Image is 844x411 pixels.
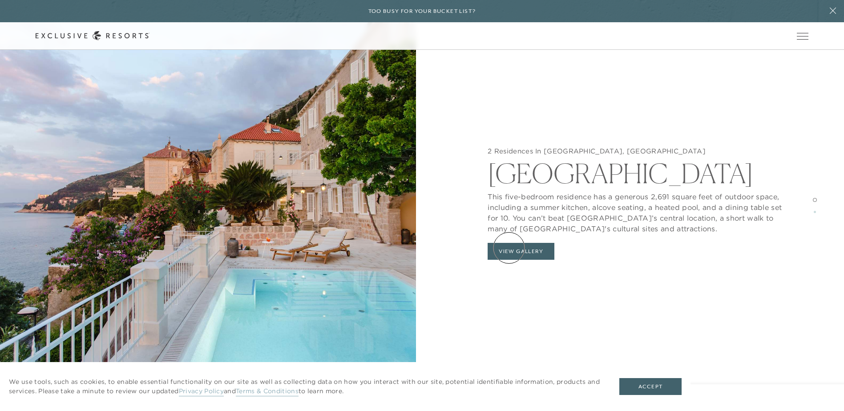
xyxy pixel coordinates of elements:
a: Terms & Conditions [236,387,299,396]
p: We use tools, such as cookies, to enable essential functionality on our site as well as collectin... [9,377,602,396]
h2: [GEOGRAPHIC_DATA] [488,156,784,187]
button: Open navigation [797,33,808,39]
h6: Too busy for your bucket list? [368,7,476,16]
h5: 2 Residences In [GEOGRAPHIC_DATA], [GEOGRAPHIC_DATA] [488,147,784,156]
a: Privacy Policy [179,387,224,396]
button: Accept [619,378,682,395]
p: This five-bedroom residence has a generous 2,691 square feet of outdoor space, including a summer... [488,187,784,234]
button: View Gallery [488,243,554,260]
